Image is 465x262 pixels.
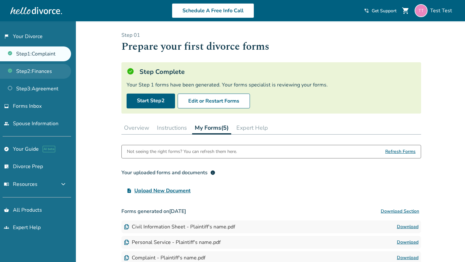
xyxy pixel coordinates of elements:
span: shopping_basket [4,207,9,213]
a: Download [397,223,418,231]
p: Step 0 1 [121,32,421,39]
button: Download Section [379,205,421,218]
button: Instructions [154,121,190,134]
a: Schedule A Free Info Call [172,3,254,18]
h1: Prepare your first divorce forms [121,39,421,55]
div: Your Step 1 forms have been generated. Your forms specialist is reviewing your forms. [127,81,416,88]
iframe: Chat Widget [433,231,465,262]
img: hellodivorcestatestest+7@gmail.com [415,4,428,17]
span: shopping_cart [402,7,409,15]
div: Complaint - Plaintiff's name.pdf [124,254,205,261]
span: groups [4,225,9,230]
a: Start Step2 [127,94,175,108]
span: AI beta [43,146,55,152]
button: Edit or Restart Forms [178,94,250,108]
span: expand_more [59,180,67,188]
div: Your uploaded forms and documents [121,169,215,176]
span: Upload New Document [134,187,191,195]
h5: Step Complete [139,67,185,76]
span: info [210,170,215,175]
a: Download [397,254,418,262]
span: Test Test [430,7,455,14]
a: phone_in_talkGet Support [364,8,397,14]
span: list_alt_check [4,164,9,169]
span: Resources [4,181,37,188]
button: My Forms(5) [192,121,231,135]
img: Document [124,240,129,245]
span: phone_in_talk [364,8,369,13]
span: people [4,121,9,126]
button: Expert Help [234,121,271,134]
span: Forms Inbox [13,103,42,110]
span: explore [4,146,9,152]
span: menu_book [4,182,9,187]
div: Personal Service - Plaintiff's name.pdf [124,239,221,246]
img: Document [124,224,129,229]
div: Not seeing the right forms? You can refresh them here. [127,145,237,158]
span: inbox [4,104,9,109]
img: Document [124,255,129,260]
span: Get Support [372,8,397,14]
div: Civil Information Sheet - Plaintiff's name.pdf [124,223,235,230]
span: Refresh Forms [385,145,416,158]
span: flag_2 [4,34,9,39]
h3: Forms generated on [DATE] [121,205,421,218]
button: Overview [121,121,152,134]
span: upload_file [127,188,132,193]
a: Download [397,238,418,246]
